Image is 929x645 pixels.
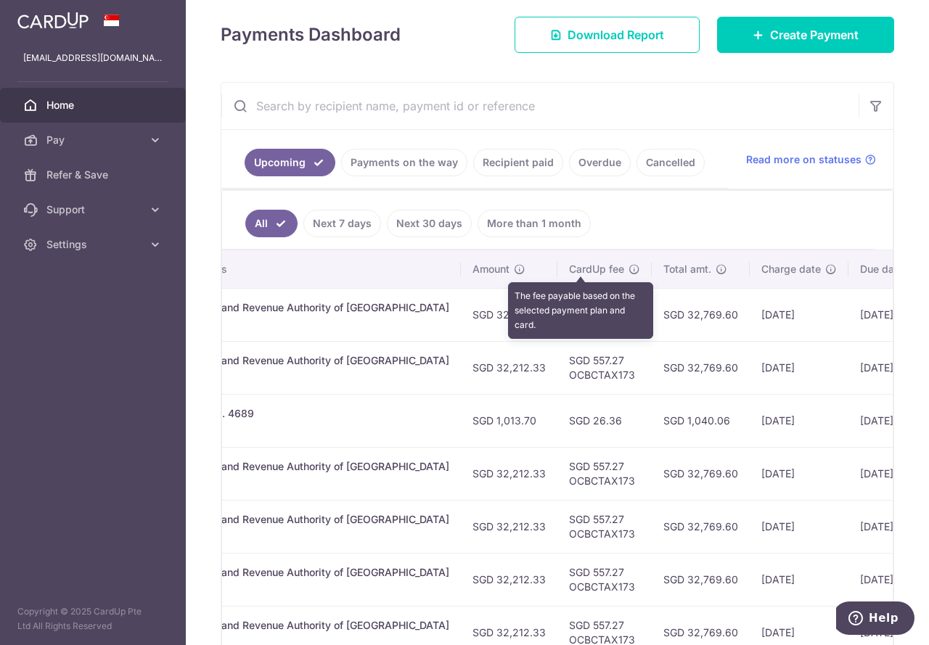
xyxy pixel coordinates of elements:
[761,262,821,276] span: Charge date
[461,288,557,341] td: SGD 32,212.33
[149,565,449,580] div: Income Tax. Inland Revenue Authority of [GEOGRAPHIC_DATA]
[461,394,557,447] td: SGD 1,013.70
[557,553,652,606] td: SGD 557.27 OCBCTAX173
[569,149,631,176] a: Overdue
[17,12,89,29] img: CardUp
[387,210,472,237] a: Next 30 days
[245,149,335,176] a: Upcoming
[245,210,298,237] a: All
[46,237,142,252] span: Settings
[149,618,449,633] div: Income Tax. Inland Revenue Authority of [GEOGRAPHIC_DATA]
[461,553,557,606] td: SGD 32,212.33
[750,394,848,447] td: [DATE]
[750,553,848,606] td: [DATE]
[478,210,591,237] a: More than 1 month
[770,26,859,44] span: Create Payment
[149,353,449,368] div: Income Tax. Inland Revenue Authority of [GEOGRAPHIC_DATA]
[149,527,449,541] p: S8466593B
[750,341,848,394] td: [DATE]
[461,447,557,500] td: SGD 32,212.33
[557,500,652,553] td: SGD 557.27 OCBCTAX173
[652,288,750,341] td: SGD 32,769.60
[663,262,711,276] span: Total amt.
[652,553,750,606] td: SGD 32,769.60
[46,133,142,147] span: Pay
[149,406,449,421] div: Condo & MCST. 4689
[149,459,449,474] div: Income Tax. Inland Revenue Authority of [GEOGRAPHIC_DATA]
[569,262,624,276] span: CardUp fee
[637,149,705,176] a: Cancelled
[137,250,461,288] th: Payment details
[149,474,449,488] p: S8466593B
[557,394,652,447] td: SGD 26.36
[746,152,876,167] a: Read more on statuses
[461,500,557,553] td: SGD 32,212.33
[652,447,750,500] td: SGD 32,769.60
[750,500,848,553] td: [DATE]
[461,341,557,394] td: SGD 32,212.33
[717,17,894,53] a: Create Payment
[515,17,700,53] a: Download Report
[341,149,467,176] a: Payments on the way
[149,315,449,329] p: S8466593B
[303,210,381,237] a: Next 7 days
[46,98,142,112] span: Home
[221,22,401,48] h4: Payments Dashboard
[652,341,750,394] td: SGD 32,769.60
[473,149,563,176] a: Recipient paid
[860,262,904,276] span: Due date
[652,394,750,447] td: SGD 1,040.06
[557,341,652,394] td: SGD 557.27 OCBCTAX173
[149,368,449,382] p: S8466593B
[652,500,750,553] td: SGD 32,769.60
[46,202,142,217] span: Support
[149,421,449,435] p: 21-12
[149,580,449,594] p: S8466593B
[750,447,848,500] td: [DATE]
[557,447,652,500] td: SGD 557.27 OCBCTAX173
[746,152,862,167] span: Read more on statuses
[568,26,664,44] span: Download Report
[221,83,859,129] input: Search by recipient name, payment id or reference
[149,300,449,315] div: Income Tax. Inland Revenue Authority of [GEOGRAPHIC_DATA]
[472,262,509,276] span: Amount
[750,288,848,341] td: [DATE]
[149,512,449,527] div: Income Tax. Inland Revenue Authority of [GEOGRAPHIC_DATA]
[46,168,142,182] span: Refer & Save
[23,51,163,65] p: [EMAIL_ADDRESS][DOMAIN_NAME]
[836,601,914,638] iframe: Opens a widget where you can find more information
[508,282,653,339] div: The fee payable based on the selected payment plan and card.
